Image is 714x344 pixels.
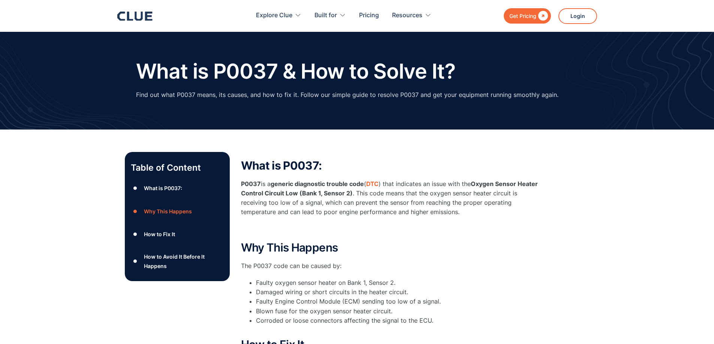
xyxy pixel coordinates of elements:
[131,256,140,267] div: ●
[131,183,224,194] a: ●What is P0037:
[504,8,551,24] a: Get Pricing
[131,206,140,217] div: ●
[256,287,541,297] li: Damaged wiring or short circuits in the heater circuit.
[509,11,536,21] div: Get Pricing
[144,252,223,271] div: How to Avoid It Before It Happens
[314,4,346,27] div: Built for
[392,4,422,27] div: Resources
[131,206,224,217] a: ●Why This Happens
[271,180,364,188] strong: generic diagnostic trouble code
[256,4,301,27] div: Explore Clue
[131,229,140,240] div: ●
[241,180,538,197] strong: Oxygen Sensor Heater Control Circuit Low (Bank 1, Sensor 2)
[131,162,224,174] p: Table of Content
[136,90,558,100] p: Find out what P0037 means, its causes, and how to fix it. Follow our simple guide to resolve P003...
[536,11,548,21] div: 
[256,4,292,27] div: Explore Clue
[256,316,541,335] li: Corroded or loose connectors affecting the signal to the ECU.
[131,229,224,240] a: ●How to Fix It
[241,179,541,217] p: is a ( ) that indicates an issue with the . This code means that the oxygen sensor heater circuit...
[131,252,224,271] a: ●How to Avoid It Before It Happens
[241,241,541,254] h2: Why This Happens
[366,180,379,188] a: DTC
[144,207,192,216] div: Why This Happens
[314,4,337,27] div: Built for
[392,4,431,27] div: Resources
[144,183,182,193] div: What is P0037:
[136,60,455,83] h1: What is P0037 & How to Solve It?
[241,180,261,188] strong: P0037
[131,183,140,194] div: ●
[558,8,597,24] a: Login
[256,297,541,306] li: Faulty Engine Control Module (ECM) sending too low of a signal.
[241,159,322,172] strong: What is P0037:
[241,225,541,234] p: ‍
[241,261,541,271] p: The P0037 code can be caused by:
[256,307,541,316] li: Blown fuse for the oxygen sensor heater circuit.
[256,278,541,287] li: Faulty oxygen sensor heater on Bank 1, Sensor 2.
[144,229,175,239] div: How to Fix It
[359,4,379,27] a: Pricing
